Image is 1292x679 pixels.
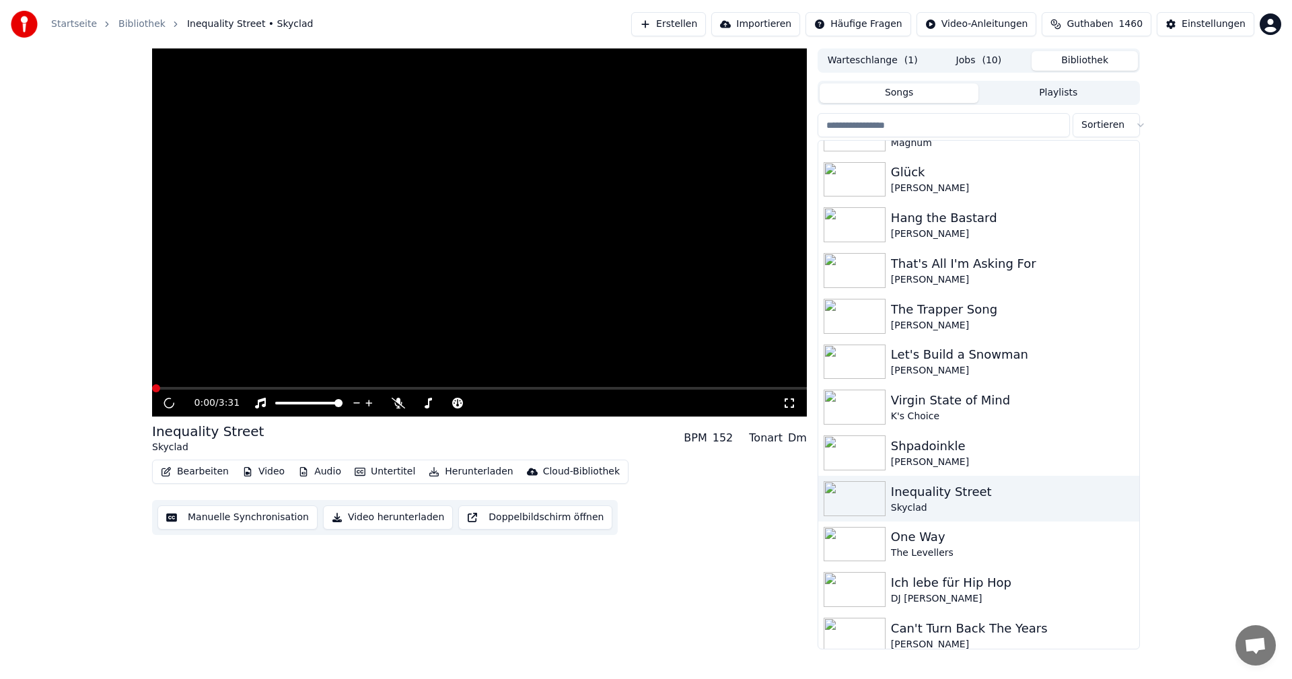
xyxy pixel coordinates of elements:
button: Jobs [926,51,1032,71]
div: Glück [891,163,1134,182]
button: Einstellungen [1157,12,1254,36]
button: Manuelle Synchronisation [157,505,318,530]
div: 152 [713,430,733,446]
button: Herunterladen [423,462,518,481]
div: BPM [684,430,707,446]
img: youka [11,11,38,38]
button: Playlists [978,83,1138,103]
div: Tonart [749,430,783,446]
div: One Way [891,528,1134,546]
span: 1460 [1118,17,1143,31]
div: Chat öffnen [1235,625,1276,666]
nav: breadcrumb [51,17,313,31]
div: Hang the Bastard [891,209,1134,227]
div: Cloud-Bibliothek [543,465,620,478]
div: Magnum [891,137,1134,150]
div: [PERSON_NAME] [891,319,1134,332]
div: [PERSON_NAME] [891,638,1134,651]
div: Inequality Street [152,422,264,441]
div: Shpadoinkle [891,437,1134,456]
div: [PERSON_NAME] [891,227,1134,241]
div: [PERSON_NAME] [891,182,1134,195]
button: Bibliothek [1032,51,1138,71]
span: Sortieren [1081,118,1124,132]
button: Warteschlange [820,51,926,71]
div: The Trapper Song [891,300,1134,319]
button: Audio [293,462,347,481]
div: Can't Turn Back The Years [891,619,1134,638]
div: DJ [PERSON_NAME] [891,592,1134,606]
div: [PERSON_NAME] [891,273,1134,287]
button: Songs [820,83,979,103]
div: Ich lebe für Hip Hop [891,573,1134,592]
div: Virgin State of Mind [891,391,1134,410]
button: Häufige Fragen [805,12,911,36]
button: Guthaben1460 [1042,12,1151,36]
div: That's All I'm Asking For [891,254,1134,273]
button: Bearbeiten [155,462,234,481]
div: Let's Build a Snowman [891,345,1134,364]
div: The Levellers [891,546,1134,560]
div: K's Choice [891,410,1134,423]
div: Inequality Street [891,483,1134,501]
span: Inequality Street • Skyclad [187,17,314,31]
a: Bibliothek [118,17,166,31]
div: / [194,396,227,410]
button: Video herunterladen [323,505,453,530]
a: Startseite [51,17,97,31]
button: Untertitel [349,462,421,481]
button: Video [237,462,290,481]
span: Guthaben [1067,17,1113,31]
button: Erstellen [631,12,706,36]
span: 3:31 [219,396,240,410]
span: ( 10 ) [982,54,1001,67]
div: [PERSON_NAME] [891,364,1134,378]
div: [PERSON_NAME] [891,456,1134,469]
span: ( 1 ) [904,54,918,67]
button: Importieren [711,12,800,36]
div: Skyclad [152,441,264,454]
div: Dm [788,430,807,446]
span: 0:00 [194,396,215,410]
button: Doppelbildschirm öffnen [458,505,612,530]
button: Video-Anleitungen [917,12,1037,36]
div: Einstellungen [1182,17,1246,31]
div: Skyclad [891,501,1134,515]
